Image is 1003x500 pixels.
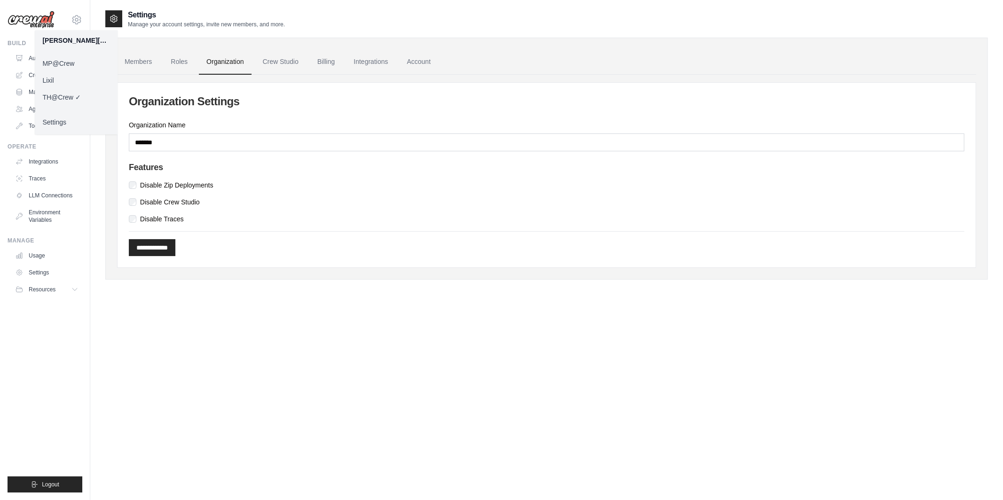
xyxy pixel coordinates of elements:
[8,477,82,492] button: Logout
[11,51,82,66] a: Automations
[129,94,964,109] h2: Organization Settings
[310,49,342,75] a: Billing
[129,163,964,173] h4: Features
[11,85,82,100] a: Marketplace
[129,120,964,130] label: Organization Name
[42,481,59,488] span: Logout
[8,143,82,150] div: Operate
[8,11,55,29] img: Logo
[35,89,118,106] a: TH@Crew ✓
[140,180,213,190] label: Disable Zip Deployments
[128,21,285,28] p: Manage your account settings, invite new members, and more.
[128,9,285,21] h2: Settings
[399,49,438,75] a: Account
[11,282,82,297] button: Resources
[35,55,118,72] a: MP@Crew
[11,102,82,117] a: Agents
[35,72,118,89] a: Lixil
[11,154,82,169] a: Integrations
[199,49,251,75] a: Organization
[11,248,82,263] a: Usage
[11,171,82,186] a: Traces
[346,49,395,75] a: Integrations
[117,49,159,75] a: Members
[11,118,82,133] a: Tool Registry
[29,286,55,293] span: Resources
[35,114,118,131] a: Settings
[140,197,200,207] label: Disable Crew Studio
[255,49,306,75] a: Crew Studio
[11,265,82,280] a: Settings
[11,188,82,203] a: LLM Connections
[42,36,110,45] div: [PERSON_NAME][EMAIL_ADDRESS][DOMAIN_NAME]
[8,39,82,47] div: Build
[163,49,195,75] a: Roles
[11,68,82,83] a: Crew Studio
[140,214,184,224] label: Disable Traces
[11,205,82,227] a: Environment Variables
[8,237,82,244] div: Manage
